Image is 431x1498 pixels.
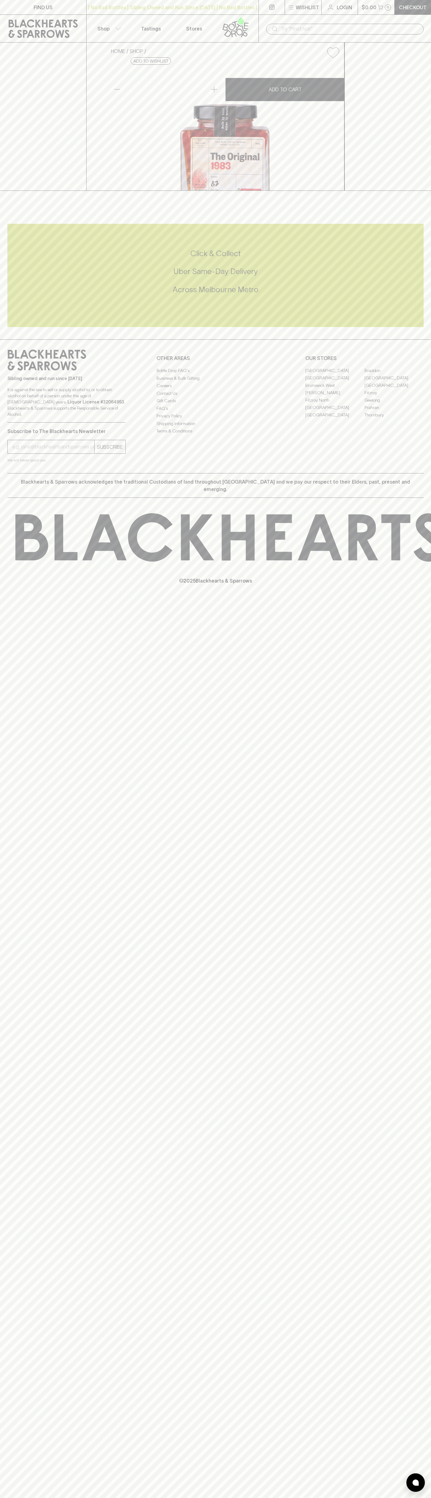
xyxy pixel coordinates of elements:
[296,4,319,11] p: Wishlist
[399,4,427,11] p: Checkout
[157,420,275,427] a: Shipping Information
[364,389,424,396] a: Fitzroy
[7,284,424,295] h5: Across Melbourne Metro
[186,25,202,32] p: Stores
[141,25,161,32] p: Tastings
[95,440,125,453] button: SUBSCRIBE
[305,389,364,396] a: [PERSON_NAME]
[7,428,126,435] p: Subscribe to The Blackhearts Newsletter
[157,390,275,397] a: Contact Us
[305,404,364,411] a: [GEOGRAPHIC_DATA]
[157,367,275,374] a: Bottle Drop FAQ's
[413,1480,419,1486] img: bubble-icon
[157,382,275,390] a: Careers
[173,15,216,42] a: Stores
[7,266,424,276] h5: Uber Same-Day Delivery
[362,4,376,11] p: $0.00
[111,48,125,54] a: HOME
[305,374,364,382] a: [GEOGRAPHIC_DATA]
[87,15,130,42] button: Shop
[12,478,419,493] p: Blackhearts & Sparrows acknowledges the traditional Custodians of land throughout [GEOGRAPHIC_DAT...
[157,428,275,435] a: Terms & Conditions
[157,412,275,420] a: Privacy Policy
[106,63,344,190] img: 30924.png
[7,248,424,259] h5: Click & Collect
[387,6,389,9] p: 0
[325,45,342,61] button: Add to wishlist
[364,374,424,382] a: [GEOGRAPHIC_DATA]
[305,367,364,374] a: [GEOGRAPHIC_DATA]
[157,397,275,405] a: Gift Cards
[67,399,124,404] strong: Liquor License #32064953
[364,382,424,389] a: [GEOGRAPHIC_DATA]
[157,405,275,412] a: FAQ's
[305,411,364,419] a: [GEOGRAPHIC_DATA]
[281,24,419,34] input: Try "Pinot noir"
[305,382,364,389] a: Brunswick West
[7,387,126,417] p: It is against the law to sell or supply alcohol to, or to obtain alcohol on behalf of a person un...
[7,224,424,327] div: Call to action block
[7,457,126,463] p: We will never spam you
[97,443,123,451] p: SUBSCRIBE
[131,57,171,65] button: Add to wishlist
[157,354,275,362] p: OTHER AREAS
[337,4,352,11] p: Login
[7,375,126,382] p: Sibling owned and run since [DATE]
[364,396,424,404] a: Geelong
[305,396,364,404] a: Fitzroy North
[269,86,302,93] p: ADD TO CART
[97,25,110,32] p: Shop
[364,411,424,419] a: Thornbury
[364,404,424,411] a: Prahran
[129,15,173,42] a: Tastings
[34,4,53,11] p: FIND US
[305,354,424,362] p: OUR STORES
[364,367,424,374] a: Braddon
[12,442,94,452] input: e.g. jane@blackheartsandsparrows.com.au
[130,48,143,54] a: SHOP
[157,374,275,382] a: Business & Bulk Gifting
[226,78,344,101] button: ADD TO CART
